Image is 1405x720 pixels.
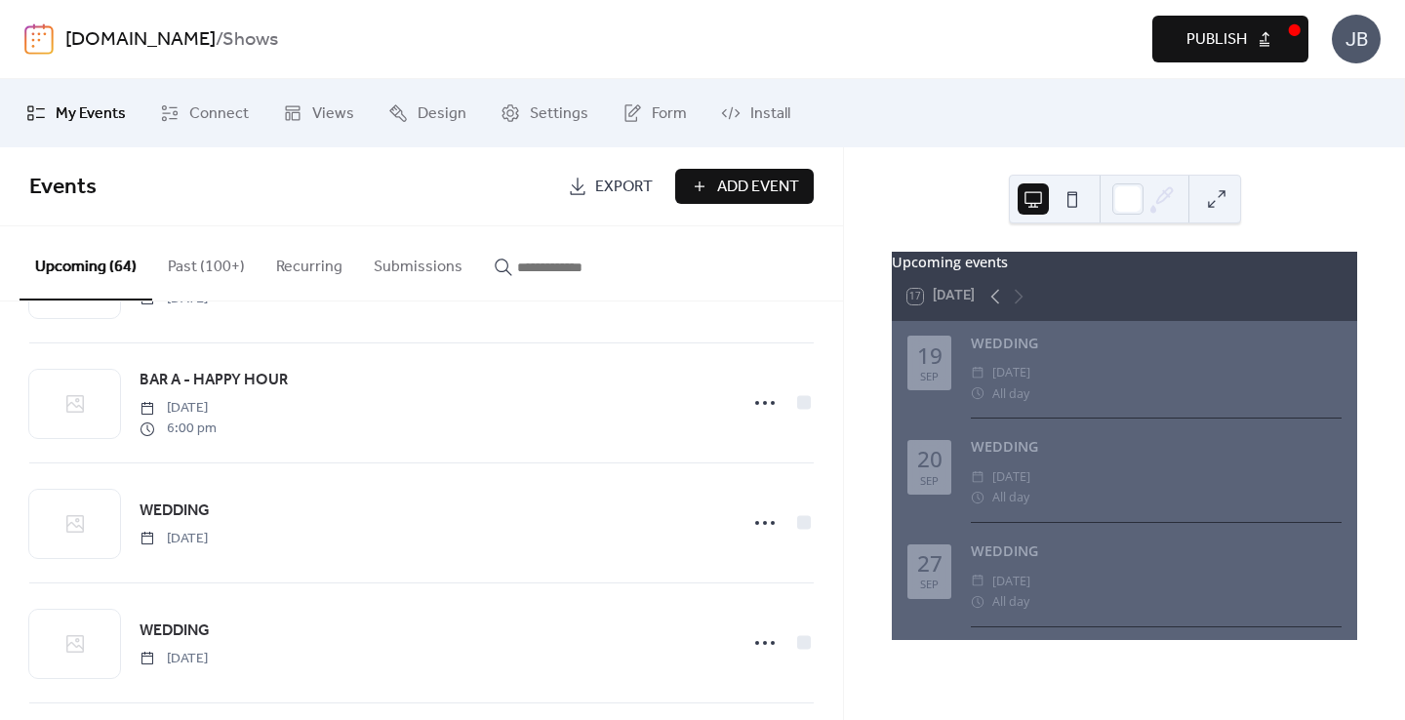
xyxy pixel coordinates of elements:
div: WEDDING [971,333,1342,354]
span: Views [312,102,354,126]
a: WEDDING [140,619,210,644]
span: My Events [56,102,126,126]
button: Add Event [675,169,814,204]
span: [DATE] [140,398,217,419]
div: ​ [971,591,984,612]
div: JB [1332,15,1381,63]
span: Settings [530,102,588,126]
span: Form [652,102,687,126]
a: [DOMAIN_NAME] [65,21,216,59]
span: [DATE] [140,529,208,549]
span: [DATE] [992,571,1030,591]
span: Events [29,166,97,209]
img: logo [24,23,54,55]
div: WEDDING [971,540,1342,562]
a: Settings [486,87,603,140]
div: WEDDING [971,436,1342,458]
b: Shows [222,21,278,59]
div: 19 [917,345,943,368]
span: Publish [1186,28,1247,52]
span: Connect [189,102,249,126]
span: WEDDING [140,620,210,643]
button: Past (100+) [152,226,261,299]
a: My Events [12,87,140,140]
span: Install [750,102,790,126]
span: [DATE] [992,362,1030,382]
div: Sep [920,579,939,589]
span: [DATE] [140,649,208,669]
span: Design [418,102,466,126]
a: Export [553,169,667,204]
a: Install [706,87,805,140]
a: Design [374,87,481,140]
a: Views [268,87,369,140]
span: All day [992,487,1029,507]
div: 27 [917,553,943,576]
div: Upcoming events [892,252,1357,273]
span: WEDDING [140,500,210,523]
a: WEDDING [140,499,210,524]
button: Recurring [261,226,358,299]
a: BAR A - HAPPY HOUR [140,368,288,393]
div: 20 [917,449,943,471]
div: ​ [971,487,984,507]
a: Connect [145,87,263,140]
div: ​ [971,571,984,591]
span: BAR A - HAPPY HOUR [140,369,288,392]
div: ​ [971,362,984,382]
span: Export [595,176,653,199]
button: Publish [1152,16,1308,62]
span: [DATE] [992,466,1030,487]
div: Sep [920,371,939,381]
b: / [216,21,222,59]
button: Upcoming (64) [20,226,152,300]
span: 6:00 pm [140,419,217,439]
a: Form [608,87,702,140]
span: Add Event [717,176,799,199]
span: All day [992,383,1029,404]
div: ​ [971,383,984,404]
button: Submissions [358,226,478,299]
div: Sep [920,475,939,486]
span: All day [992,591,1029,612]
div: ​ [971,466,984,487]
